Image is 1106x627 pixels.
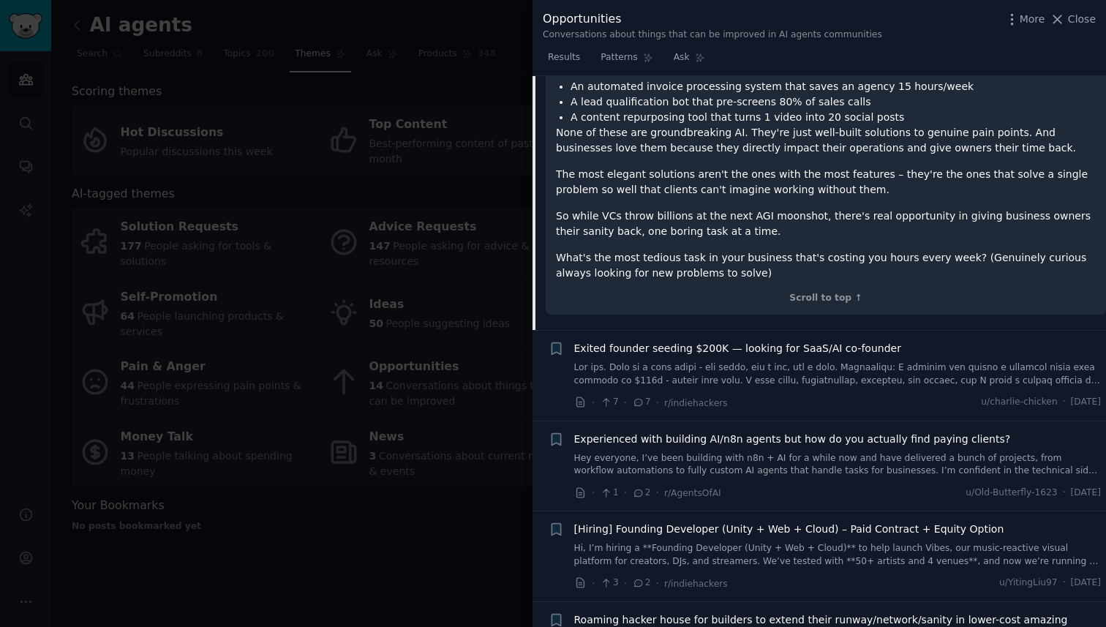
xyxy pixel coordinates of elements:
[595,46,658,76] a: Patterns
[632,577,650,590] span: 2
[999,577,1058,590] span: u/YitingLiu97
[592,485,595,500] span: ·
[571,79,1096,94] li: An automated invoice processing system that saves an agency 15 hours/week
[543,10,882,29] div: Opportunities
[664,398,728,408] span: r/indiehackers
[571,110,1096,125] li: A content repurposing tool that turns 1 video into 20 social posts
[592,395,595,410] span: ·
[632,396,650,409] span: 7
[1063,577,1066,590] span: ·
[981,396,1057,409] span: u/charlie-chicken
[624,395,627,410] span: ·
[574,361,1102,387] a: Lor ips. Dolo si a cons adipi - eli seddo, eiu t inc, utl e dolo. Magnaaliqu: E adminim ven quisn...
[601,51,637,64] span: Patterns
[548,51,580,64] span: Results
[1063,396,1066,409] span: ·
[1071,396,1101,409] span: [DATE]
[1004,12,1045,27] button: More
[664,579,728,589] span: r/indiehackers
[1068,12,1096,27] span: Close
[1071,487,1101,500] span: [DATE]
[1050,12,1096,27] button: Close
[600,577,618,590] span: 3
[656,395,659,410] span: ·
[1063,487,1066,500] span: ·
[543,29,882,42] div: Conversations about things that can be improved in AI agents communities
[543,46,585,76] a: Results
[556,292,1096,305] div: Scroll to top ↑
[624,576,627,591] span: ·
[556,250,1096,281] p: What's the most tedious task in your business that's costing you hours every week? (Genuinely cur...
[600,396,618,409] span: 7
[674,51,690,64] span: Ask
[574,542,1102,568] a: Hi, I’m hiring a **Founding Developer (Unity + Web + Cloud)** to help launch Vibes, our music-rea...
[574,452,1102,478] a: Hey everyone, I’ve been building with n8n + AI for a while now and have delivered a bunch of proj...
[556,167,1096,198] p: The most elegant solutions aren't the ones with the most features – they're the ones that solve a...
[592,576,595,591] span: ·
[966,487,1057,500] span: u/Old-Butterfly-1623
[571,94,1096,110] li: A lead qualification bot that pre-screens 80% of sales calls
[669,46,710,76] a: Ask
[574,522,1004,537] a: [Hiring] Founding Developer (Unity + Web + Cloud) – Paid Contract + Equity Option
[600,487,618,500] span: 1
[574,432,1011,447] a: Experienced with building AI/n8n agents but how do you actually find paying clients?
[1071,577,1101,590] span: [DATE]
[556,125,1096,156] p: None of these are groundbreaking AI. They're just well-built solutions to genuine pain points. An...
[574,341,901,356] a: Exited founder seeding $200K — looking for SaaS/AI co-founder
[632,487,650,500] span: 2
[656,576,659,591] span: ·
[664,488,721,498] span: r/AgentsOfAI
[556,209,1096,239] p: So while VCs throw billions at the next AGI moonshot, there's real opportunity in giving business...
[656,485,659,500] span: ·
[624,485,627,500] span: ·
[1020,12,1045,27] span: More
